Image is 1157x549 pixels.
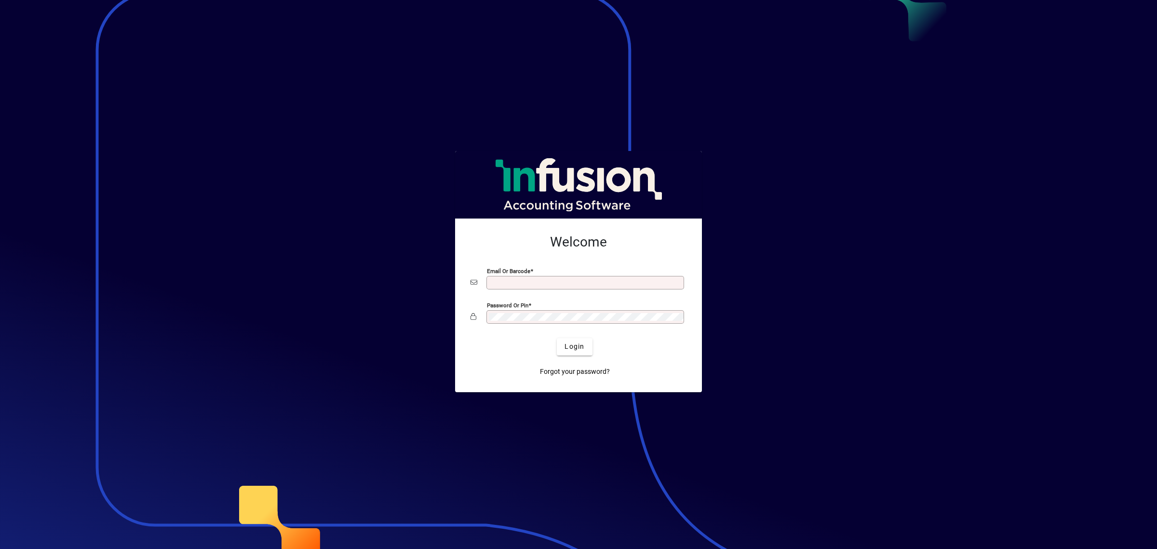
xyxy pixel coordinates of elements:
span: Login [565,342,584,352]
h2: Welcome [471,234,686,250]
button: Login [557,338,592,356]
mat-label: Email or Barcode [487,267,530,274]
mat-label: Password or Pin [487,302,528,308]
a: Forgot your password? [536,363,614,381]
span: Forgot your password? [540,367,610,377]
